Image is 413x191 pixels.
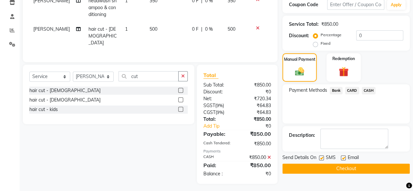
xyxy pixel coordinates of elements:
[199,154,237,161] div: CASH
[203,149,271,154] div: Payments
[199,140,237,147] div: Cash Tendered:
[244,123,276,130] div: ₹0
[205,26,213,33] span: 0 %
[237,95,276,102] div: ₹720.34
[125,26,128,32] span: 1
[217,110,223,115] span: 9%
[237,161,276,169] div: ₹850.00
[227,26,235,32] span: 500
[33,26,70,32] span: [PERSON_NAME]
[199,130,237,138] div: Payable:
[199,95,237,102] div: Net:
[203,109,215,115] span: CGST
[321,40,330,46] label: Fixed
[326,154,336,162] span: SMS
[199,161,237,169] div: Paid:
[237,130,276,138] div: ₹850.00
[237,82,276,88] div: ₹850.00
[336,66,352,78] img: _gift.svg
[216,103,223,108] span: 9%
[29,97,101,103] div: hair cut - [DEMOGRAPHIC_DATA]
[199,88,237,95] div: Discount:
[362,87,376,94] span: CASH
[321,32,342,38] label: Percentage
[237,102,276,109] div: ₹64.83
[203,103,215,108] span: SGST
[289,32,309,39] div: Discount:
[201,26,202,33] span: |
[289,87,327,94] span: Payment Methods
[332,56,355,62] label: Redemption
[88,26,117,46] span: hair cut - [DEMOGRAPHIC_DATA]
[237,154,276,161] div: ₹850.00
[199,123,244,130] a: Add Tip
[289,132,315,139] div: Description:
[119,71,179,81] input: Search or Scan
[237,140,276,147] div: ₹850.00
[292,66,307,77] img: _cash.svg
[203,72,218,79] span: Total
[282,154,316,162] span: Send Details On
[199,102,237,109] div: ( )
[289,21,319,28] div: Service Total:
[237,109,276,116] div: ₹64.83
[150,26,157,32] span: 500
[199,170,237,177] div: Balance :
[199,82,237,88] div: Sub Total:
[237,116,276,123] div: ₹850.00
[321,21,338,28] div: ₹850.00
[348,154,359,162] span: Email
[282,164,410,174] button: Checkout
[192,26,199,33] span: 0 F
[199,116,237,123] div: Total:
[29,106,58,113] div: hair cut - kids
[284,56,315,62] label: Manual Payment
[330,87,342,94] span: Bank
[289,1,327,8] div: Coupon Code
[237,170,276,177] div: ₹0
[199,109,237,116] div: ( )
[345,87,359,94] span: CARD
[29,87,101,94] div: hair cut - [DEMOGRAPHIC_DATA]
[237,88,276,95] div: ₹0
